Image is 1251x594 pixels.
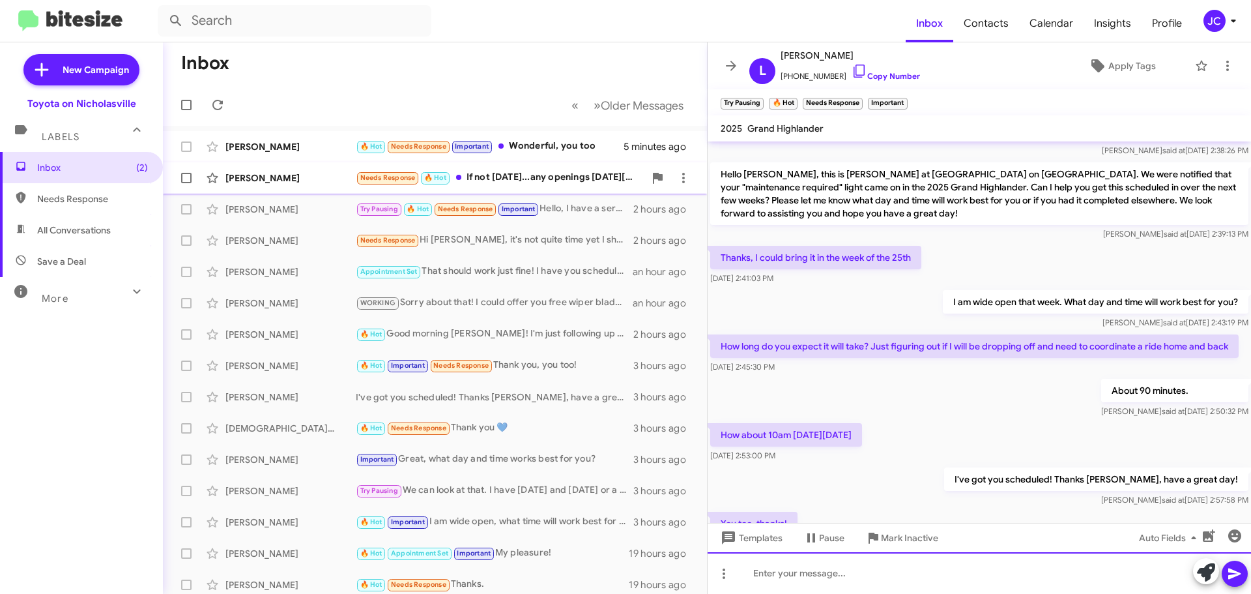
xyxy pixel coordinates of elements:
[1162,406,1185,416] span: said at
[1084,5,1142,42] a: Insights
[633,203,697,216] div: 2 hours ago
[953,5,1019,42] span: Contacts
[633,265,697,278] div: an hour ago
[1162,495,1185,505] span: said at
[1101,379,1248,402] p: About 90 minutes.
[1019,5,1084,42] span: Calendar
[360,518,382,526] span: 🔥 Hot
[881,526,938,550] span: Mark Inactive
[356,295,633,310] div: Sorry about that! I could offer you free wiper blades instead if you'd like to do that? :)
[360,236,416,245] span: Needs Response
[571,97,579,113] span: «
[360,330,382,338] span: 🔥 Hot
[356,233,633,248] div: Hi [PERSON_NAME], it's not quite time yet I should come due for it around October I believe! I do...
[1108,54,1156,78] span: Apply Tags
[42,131,79,143] span: Labels
[356,452,633,467] div: Great, what day and time works best for you?
[37,224,111,237] span: All Conversations
[710,162,1248,225] p: Hello [PERSON_NAME], this is [PERSON_NAME] at [GEOGRAPHIC_DATA] on [GEOGRAPHIC_DATA]. We were not...
[1103,229,1248,239] span: [PERSON_NAME] [DATE] 2:39:13 PM
[225,171,356,185] div: [PERSON_NAME]
[586,92,691,119] button: Next
[63,63,129,76] span: New Campaign
[360,205,398,213] span: Try Pausing
[710,246,921,269] p: Thanks, I could bring it in the week of the 25th
[564,92,691,119] nav: Page navigation example
[356,514,633,529] div: I am wide open, what time will work best for you?
[819,526,844,550] span: Pause
[1102,145,1248,155] span: [PERSON_NAME] [DATE] 2:38:26 PM
[594,97,601,113] span: »
[356,139,624,154] div: Wonderful, you too
[629,547,697,560] div: 19 hours ago
[781,63,920,83] span: [PHONE_NUMBER]
[356,264,633,279] div: That should work just fine! I have you scheduled for 8:00 AM - [DATE]. Let me know if you need an...
[633,484,697,497] div: 3 hours ago
[360,361,382,370] span: 🔥 Hot
[37,255,86,268] span: Save a Deal
[360,549,382,557] span: 🔥 Hot
[360,486,398,495] span: Try Pausing
[42,293,68,304] span: More
[225,234,356,247] div: [PERSON_NAME]
[624,140,697,153] div: 5 minutes ago
[710,512,798,535] p: You too, thanks!
[225,328,356,341] div: [PERSON_NAME]
[391,142,446,151] span: Needs Response
[37,161,148,174] span: Inbox
[181,53,229,74] h1: Inbox
[356,546,629,561] div: My pleasure!
[356,577,629,592] div: Thanks.
[721,123,742,134] span: 2025
[1192,10,1237,32] button: JC
[225,140,356,153] div: [PERSON_NAME]
[37,192,148,205] span: Needs Response
[391,424,446,432] span: Needs Response
[852,71,920,81] a: Copy Number
[633,516,697,529] div: 3 hours ago
[360,142,382,151] span: 🔥 Hot
[710,362,775,372] span: [DATE] 2:45:30 PM
[906,5,953,42] a: Inbox
[1163,318,1186,327] span: said at
[564,92,586,119] button: Previous
[710,451,775,460] span: [DATE] 2:53:00 PM
[710,273,773,283] span: [DATE] 2:41:03 PM
[225,484,356,497] div: [PERSON_NAME]
[1055,54,1188,78] button: Apply Tags
[718,526,783,550] span: Templates
[356,170,644,185] div: If not [DATE]...any openings [DATE][DATE]?
[158,5,431,37] input: Search
[855,526,949,550] button: Mark Inactive
[601,98,683,113] span: Older Messages
[1164,229,1186,239] span: said at
[1139,526,1201,550] span: Auto Fields
[225,203,356,216] div: [PERSON_NAME]
[1142,5,1192,42] a: Profile
[759,61,766,82] span: L
[391,580,446,589] span: Needs Response
[868,98,907,110] small: Important
[710,423,862,447] p: How about 10am [DATE][DATE]
[360,173,416,182] span: Needs Response
[633,328,697,341] div: 2 hours ago
[457,549,491,557] span: Important
[710,334,1239,358] p: How long do you expect it will take? Just figuring out if I will be dropping off and need to coor...
[225,453,356,466] div: [PERSON_NAME]
[27,97,136,110] div: Toyota on Nicholasville
[1129,526,1212,550] button: Auto Fields
[633,453,697,466] div: 3 hours ago
[633,391,697,404] div: 3 hours ago
[769,98,797,110] small: 🔥 Hot
[360,455,394,464] span: Important
[360,299,395,307] span: WORKING
[356,327,633,342] div: Good morning [PERSON_NAME]! I'm just following up to see if you'd like to schedule.
[633,359,697,372] div: 3 hours ago
[225,547,356,560] div: [PERSON_NAME]
[407,205,429,213] span: 🔥 Hot
[356,421,633,436] div: Thank you 💙
[781,48,920,63] span: [PERSON_NAME]
[360,580,382,589] span: 🔥 Hot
